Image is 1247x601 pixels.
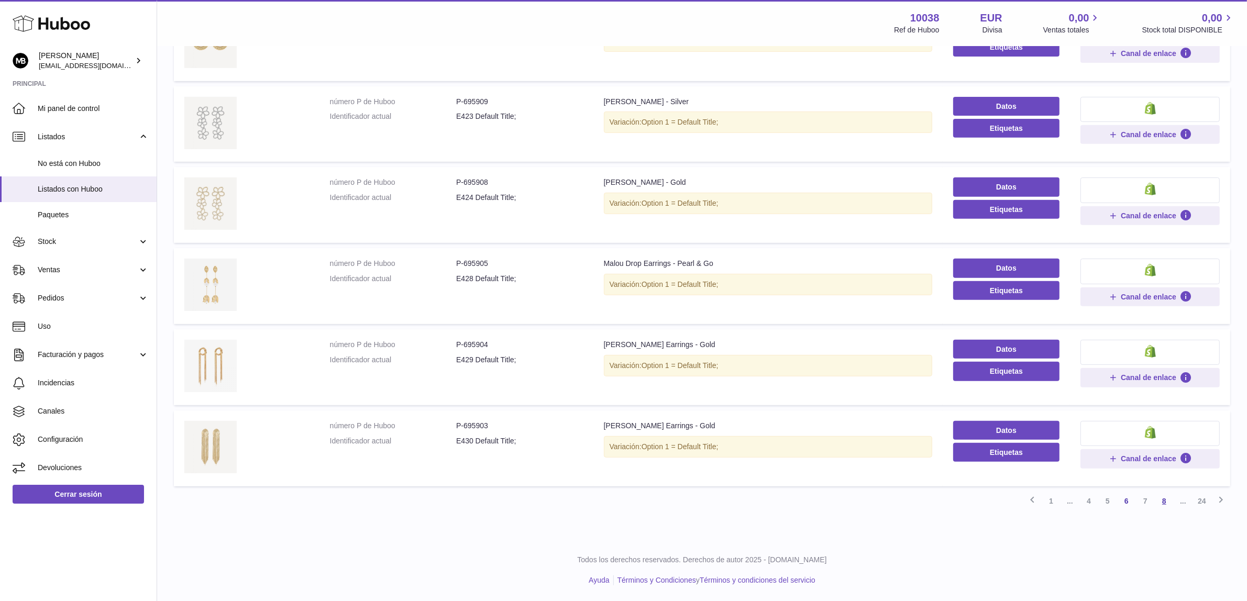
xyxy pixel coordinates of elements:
[38,104,149,114] span: Mi panel de control
[456,177,582,187] dd: P-695908
[953,443,1060,462] button: Etiquetas
[184,177,237,230] img: Iris Earrings - Gold
[39,61,154,70] span: [EMAIL_ADDRESS][DOMAIN_NAME]
[1145,102,1156,115] img: shopify-small.png
[1142,11,1234,35] a: 0,00 Stock total DISPONIBLE
[953,97,1060,116] a: Datos
[604,259,932,269] div: Malou Drop Earrings - Pearl & Go
[1121,454,1176,463] span: Canal de enlace
[604,274,932,295] div: Variación:
[1145,264,1156,276] img: shopify-small.png
[1042,492,1061,510] a: 1
[1098,492,1117,510] a: 5
[1069,11,1089,25] span: 0,00
[38,406,149,416] span: Canales
[953,38,1060,57] button: Etiquetas
[604,193,932,214] div: Variación:
[456,97,582,107] dd: P-695909
[1145,345,1156,358] img: shopify-small.png
[604,436,932,458] div: Variación:
[330,340,456,350] dt: número P de Huboo
[38,265,138,275] span: Ventas
[1080,368,1220,387] button: Canal de enlace
[38,184,149,194] span: Listados con Huboo
[1121,373,1176,382] span: Canal de enlace
[1080,206,1220,225] button: Canal de enlace
[1121,292,1176,302] span: Canal de enlace
[642,118,719,126] span: Option 1 = Default Title;
[1043,25,1101,35] span: Ventas totales
[38,210,149,220] span: Paquetes
[330,97,456,107] dt: número P de Huboo
[330,177,456,187] dt: número P de Huboo
[983,25,1002,35] div: Divisa
[1043,11,1101,35] a: 0,00 Ventas totales
[1061,492,1079,510] span: ...
[38,159,149,169] span: No está con Huboo
[980,11,1002,25] strong: EUR
[456,421,582,431] dd: P-695903
[456,355,582,365] dd: E429 Default Title;
[456,274,582,284] dd: E428 Default Title;
[1145,426,1156,439] img: shopify-small.png
[642,199,719,207] span: Option 1 = Default Title;
[13,53,28,69] img: internalAdmin-10038@internal.huboo.com
[330,436,456,446] dt: Identificador actual
[330,112,456,121] dt: Identificador actual
[38,132,138,142] span: Listados
[1193,492,1211,510] a: 24
[604,355,932,376] div: Variación:
[953,119,1060,138] button: Etiquetas
[642,442,719,451] span: Option 1 = Default Title;
[38,321,149,331] span: Uso
[38,293,138,303] span: Pedidos
[1117,492,1136,510] a: 6
[456,193,582,203] dd: E424 Default Title;
[184,259,237,311] img: Malou Drop Earrings - Pearl & Go
[642,361,719,370] span: Option 1 = Default Title;
[330,274,456,284] dt: Identificador actual
[38,350,138,360] span: Facturación y pagos
[1121,49,1176,58] span: Canal de enlace
[165,555,1239,565] p: Todos los derechos reservados. Derechos de autor 2025 - [DOMAIN_NAME]
[604,421,932,431] div: [PERSON_NAME] Earrings - Gold
[953,177,1060,196] a: Datos
[604,340,932,350] div: [PERSON_NAME] Earrings - Gold
[614,575,815,585] li: y
[38,237,138,247] span: Stock
[456,436,582,446] dd: E430 Default Title;
[1080,449,1220,468] button: Canal de enlace
[38,378,149,388] span: Incidencias
[184,421,237,473] img: Asim Long Earrings - Gold
[330,355,456,365] dt: Identificador actual
[1202,11,1222,25] span: 0,00
[456,340,582,350] dd: P-695904
[1174,492,1193,510] span: ...
[953,259,1060,277] a: Datos
[1136,492,1155,510] a: 7
[1080,287,1220,306] button: Canal de enlace
[330,193,456,203] dt: Identificador actual
[642,280,719,288] span: Option 1 = Default Title;
[604,177,932,187] div: [PERSON_NAME] - Gold
[1155,492,1174,510] a: 8
[184,340,237,392] img: Omari Long Earrings - Gold
[1121,130,1176,139] span: Canal de enlace
[700,576,815,584] a: Términos y condiciones del servicio
[184,97,237,149] img: Iris Earrings - Silver
[456,112,582,121] dd: E423 Default Title;
[1079,492,1098,510] a: 4
[1142,25,1234,35] span: Stock total DISPONIBLE
[910,11,940,25] strong: 10038
[13,485,144,504] a: Cerrar sesión
[330,421,456,431] dt: número P de Huboo
[604,112,932,133] div: Variación:
[604,97,932,107] div: [PERSON_NAME] - Silver
[617,576,696,584] a: Términos y Condiciones
[953,340,1060,359] a: Datos
[1080,44,1220,63] button: Canal de enlace
[1080,125,1220,144] button: Canal de enlace
[894,25,939,35] div: Ref de Huboo
[1121,211,1176,220] span: Canal de enlace
[330,259,456,269] dt: número P de Huboo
